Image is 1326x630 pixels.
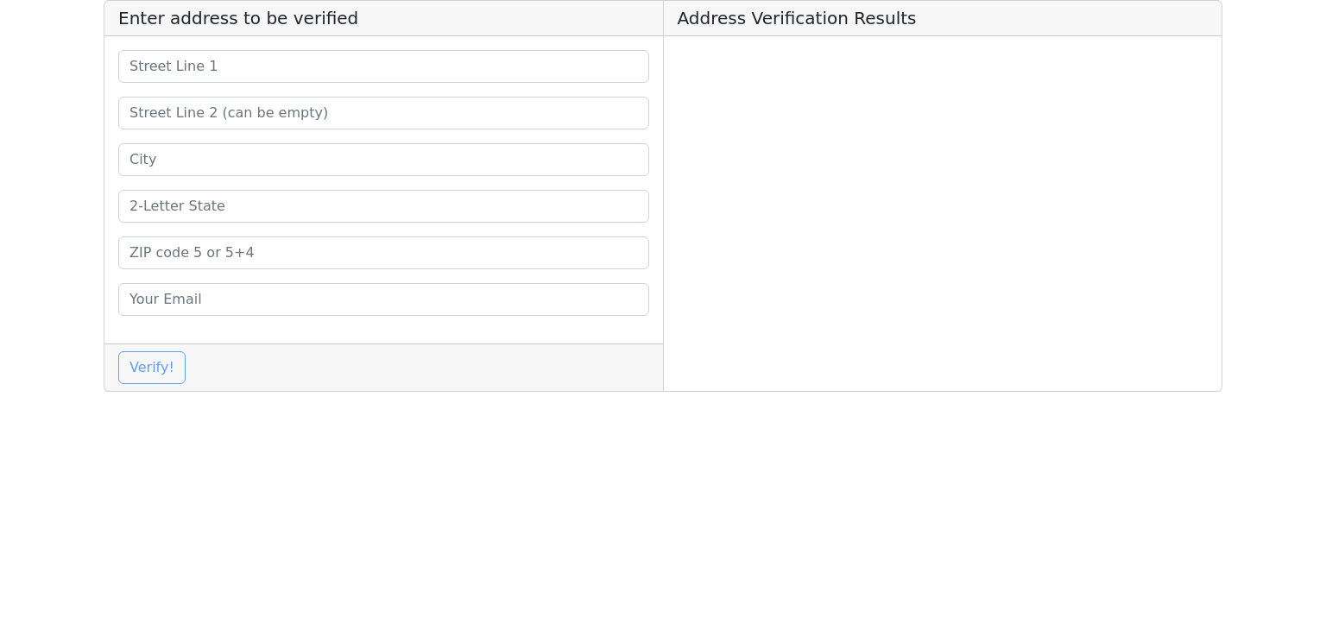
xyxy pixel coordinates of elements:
input: Your Email [118,283,649,316]
input: 2-Letter State [118,190,649,223]
input: Street Line 2 (can be empty) [118,97,649,129]
input: City [118,143,649,176]
h5: Address Verification Results [664,1,1222,36]
h5: Enter address to be verified [104,1,663,36]
input: Street Line 1 [118,50,649,83]
input: ZIP code 5 or 5+4 [118,236,649,269]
